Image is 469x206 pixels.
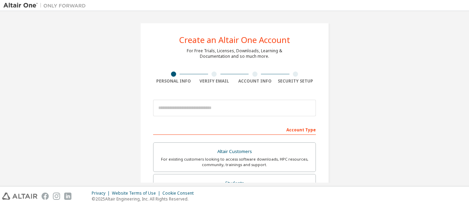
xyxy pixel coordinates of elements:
[179,36,290,44] div: Create an Altair One Account
[42,193,49,200] img: facebook.svg
[64,193,71,200] img: linkedin.svg
[53,193,60,200] img: instagram.svg
[162,191,198,196] div: Cookie Consent
[194,78,235,84] div: Verify Email
[3,2,89,9] img: Altair One
[153,78,194,84] div: Personal Info
[92,196,198,202] p: © 2025 Altair Engineering, Inc. All Rights Reserved.
[112,191,162,196] div: Website Terms of Use
[158,147,311,156] div: Altair Customers
[158,178,311,188] div: Students
[275,78,316,84] div: Security Setup
[158,156,311,167] div: For existing customers looking to access software downloads, HPC resources, community, trainings ...
[2,193,37,200] img: altair_logo.svg
[153,124,316,135] div: Account Type
[187,48,282,59] div: For Free Trials, Licenses, Downloads, Learning & Documentation and so much more.
[92,191,112,196] div: Privacy
[235,78,275,84] div: Account Info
